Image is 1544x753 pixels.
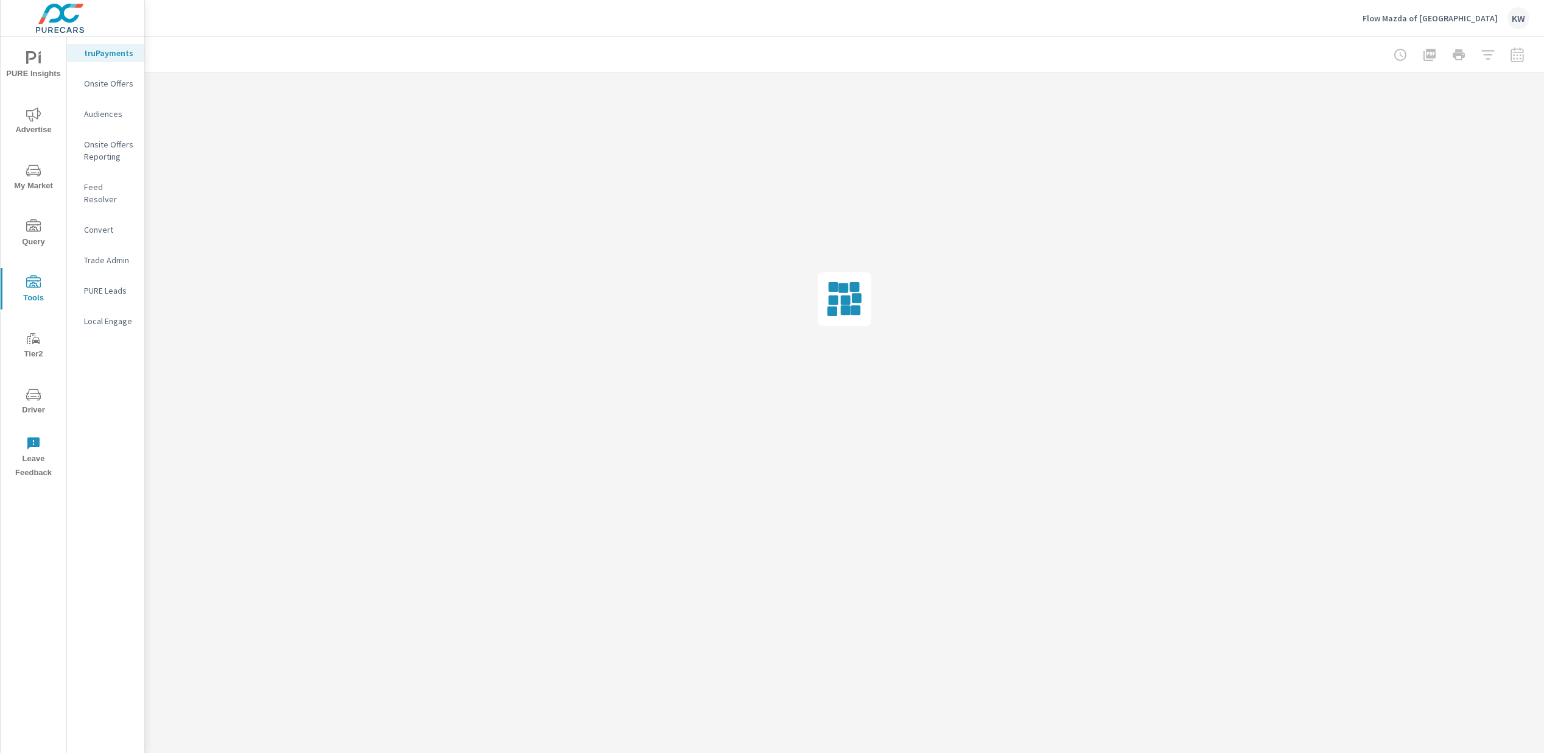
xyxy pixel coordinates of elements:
[67,178,144,208] div: Feed Resolver
[84,138,135,163] p: Onsite Offers Reporting
[4,387,63,417] span: Driver
[4,107,63,137] span: Advertise
[84,108,135,120] p: Audiences
[84,285,135,297] p: PURE Leads
[1363,13,1498,24] p: Flow Mazda of [GEOGRAPHIC_DATA]
[4,219,63,249] span: Query
[84,47,135,59] p: truPayments
[84,181,135,205] p: Feed Resolver
[67,44,144,62] div: truPayments
[84,224,135,236] p: Convert
[4,436,63,480] span: Leave Feedback
[67,74,144,93] div: Onsite Offers
[4,163,63,193] span: My Market
[67,105,144,123] div: Audiences
[67,281,144,300] div: PURE Leads
[84,77,135,90] p: Onsite Offers
[67,135,144,166] div: Onsite Offers Reporting
[84,315,135,327] p: Local Engage
[1507,7,1529,29] div: KW
[4,51,63,81] span: PURE Insights
[67,251,144,269] div: Trade Admin
[4,331,63,361] span: Tier2
[67,221,144,239] div: Convert
[1,37,66,485] div: nav menu
[67,312,144,330] div: Local Engage
[84,254,135,266] p: Trade Admin
[4,275,63,305] span: Tools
